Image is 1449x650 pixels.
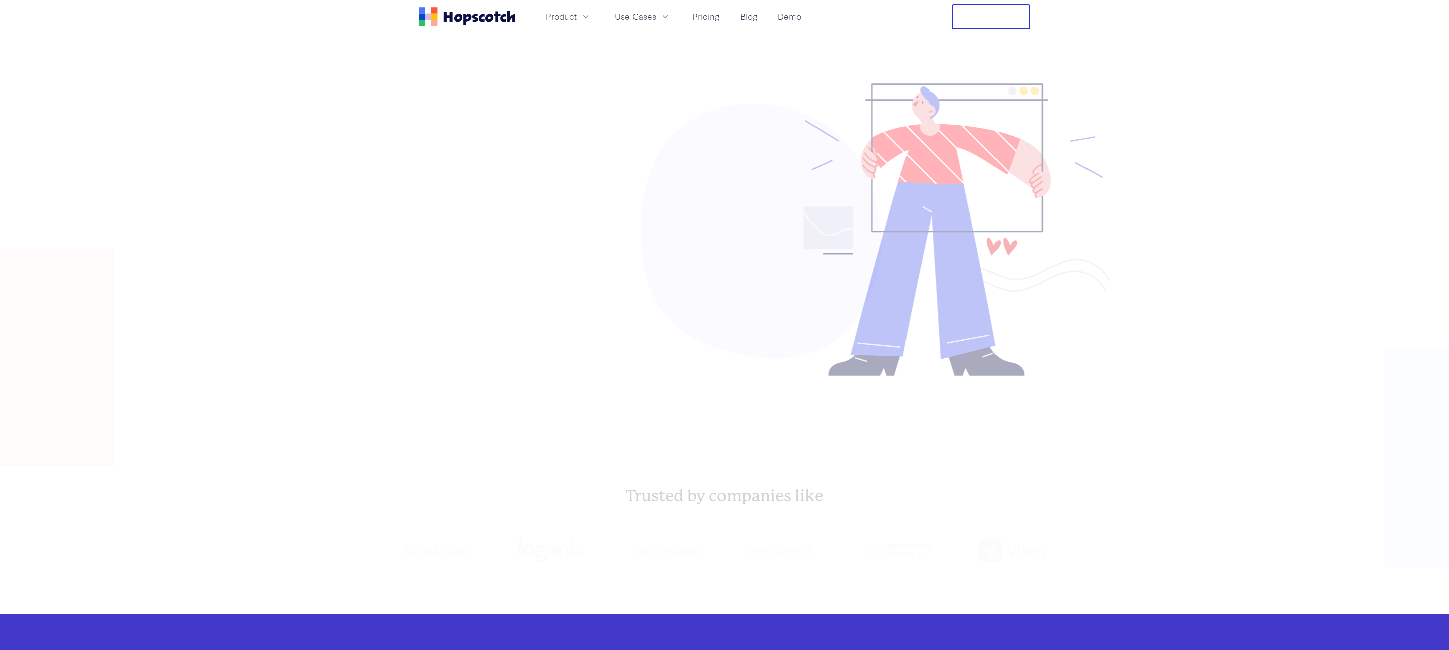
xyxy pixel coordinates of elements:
[609,8,676,25] button: Use Cases
[736,8,762,25] a: Blog
[546,10,577,23] span: Product
[419,83,725,198] h1: Convert more trials with interactive product tours
[419,7,515,26] a: Home
[615,10,656,23] span: Use Cases
[354,486,1095,506] h2: Trusted by companies like
[952,4,1030,29] button: Free Trial
[518,533,585,568] img: loganix-logo
[633,546,700,555] img: wecandoo-logo
[539,8,597,25] button: Product
[688,8,724,25] a: Pricing
[403,544,470,556] img: growthbar-logo
[979,539,1046,562] img: vism logo
[749,541,816,560] img: wellprept logo
[774,8,805,25] a: Demo
[864,542,931,559] img: png-apartment-therapy-house-studio-apartment-home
